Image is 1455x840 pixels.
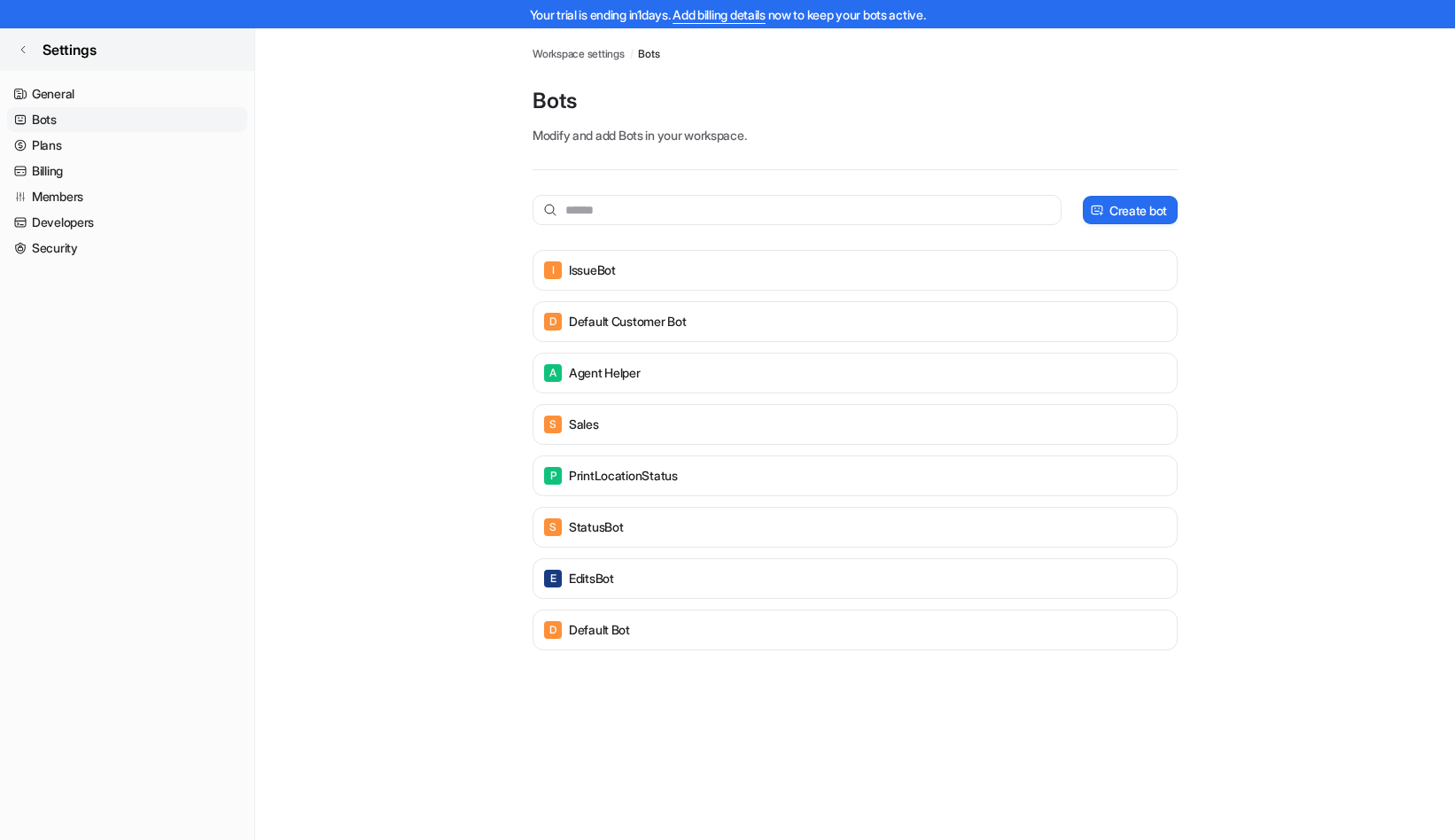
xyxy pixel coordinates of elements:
[544,416,562,433] span: S
[43,39,97,60] span: Settings
[7,107,247,132] a: Bots
[544,570,562,587] span: E
[569,570,614,587] p: EditsBot
[544,518,562,536] span: S
[533,46,625,62] a: Workspace settings
[544,467,562,485] span: P
[569,416,599,433] p: Sales
[544,621,562,639] span: D
[569,518,623,536] p: StatusBot
[569,261,616,279] p: IssueBot
[7,82,247,106] a: General
[7,159,247,183] a: Billing
[673,7,766,22] a: Add billing details
[544,364,562,382] span: A
[1109,201,1167,220] p: Create bot
[569,313,686,331] p: Default Customer Bot
[7,133,247,158] a: Plans
[544,313,562,331] span: D
[544,261,562,279] span: I
[630,46,634,62] span: /
[7,210,247,235] a: Developers
[638,46,659,62] a: Bots
[569,364,641,382] p: Agent Helper
[569,621,630,639] p: Default Bot
[7,184,247,209] a: Members
[7,236,247,261] a: Security
[569,467,678,485] p: PrintLocationStatus
[1083,196,1178,224] button: Create bot
[533,126,1178,144] p: Modify and add Bots in your workspace.
[533,87,1178,115] p: Bots
[1090,204,1104,217] img: create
